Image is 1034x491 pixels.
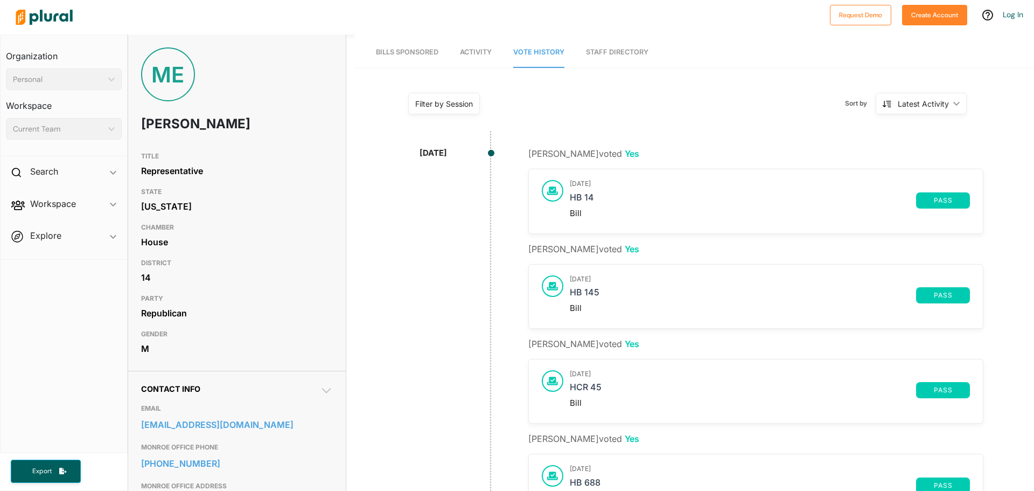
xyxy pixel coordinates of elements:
[141,163,333,179] div: Representative
[460,48,492,56] span: Activity
[570,287,916,303] a: HB 145
[845,99,876,108] span: Sort by
[513,48,564,56] span: Vote History
[830,5,891,25] button: Request Demo
[528,433,639,444] span: [PERSON_NAME] voted
[570,382,916,398] a: HCR 45
[570,303,970,313] div: Bill
[415,98,473,109] div: Filter by Session
[141,257,333,269] h3: DISTRICT
[25,467,59,476] span: Export
[376,48,438,56] span: Bills Sponsored
[6,40,122,64] h3: Organization
[570,209,970,218] div: Bill
[570,398,970,408] div: Bill
[902,9,967,20] a: Create Account
[141,305,333,321] div: Republican
[141,269,333,286] div: 14
[625,433,639,444] span: Yes
[141,441,333,454] h3: MONROE OFFICE PHONE
[570,180,970,188] h3: [DATE]
[528,244,639,254] span: [PERSON_NAME] voted
[570,192,916,209] a: HB 14
[460,37,492,68] a: Activity
[1003,10,1023,19] a: Log In
[13,74,104,85] div: Personal
[141,402,333,415] h3: EMAIL
[586,37,648,68] a: Staff Directory
[376,37,438,68] a: Bills Sponsored
[141,221,333,234] h3: CHAMBER
[625,148,639,159] span: Yes
[923,197,963,204] span: pass
[141,455,333,472] a: [PHONE_NUMBER]
[11,460,81,483] button: Export
[141,341,333,357] div: M
[420,147,447,160] div: [DATE]
[141,234,333,250] div: House
[528,338,639,349] span: [PERSON_NAME] voted
[902,5,967,25] button: Create Account
[141,185,333,198] h3: STATE
[6,90,122,114] h3: Workspace
[625,338,639,349] span: Yes
[30,165,58,177] h2: Search
[625,244,639,254] span: Yes
[141,47,195,101] div: ME
[570,370,970,378] h3: [DATE]
[141,150,333,163] h3: TITLE
[141,198,333,215] div: [US_STATE]
[570,275,970,283] h3: [DATE]
[923,482,963,489] span: pass
[923,292,963,299] span: pass
[830,9,891,20] a: Request Demo
[570,465,970,473] h3: [DATE]
[141,108,256,140] h1: [PERSON_NAME]
[13,123,104,135] div: Current Team
[528,148,639,159] span: [PERSON_NAME] voted
[513,37,564,68] a: Vote History
[141,417,333,433] a: [EMAIL_ADDRESS][DOMAIN_NAME]
[141,292,333,305] h3: PARTY
[141,328,333,341] h3: GENDER
[898,98,949,109] div: Latest Activity
[923,387,963,393] span: pass
[141,384,200,393] span: Contact Info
